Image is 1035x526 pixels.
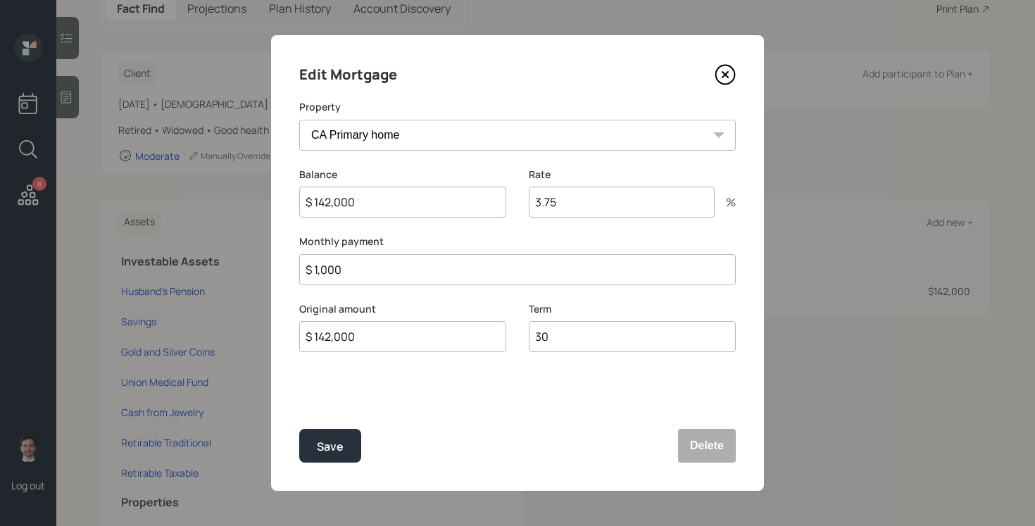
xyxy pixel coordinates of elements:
label: Term [529,302,736,316]
label: Rate [529,168,736,182]
h4: Edit Mortgage [299,63,397,86]
label: Property [299,100,736,114]
button: Save [299,429,361,463]
label: Original amount [299,302,506,316]
label: Balance [299,168,506,182]
button: Delete [678,429,736,463]
div: Save [317,437,344,456]
label: Monthly payment [299,234,736,249]
div: % [715,196,736,208]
